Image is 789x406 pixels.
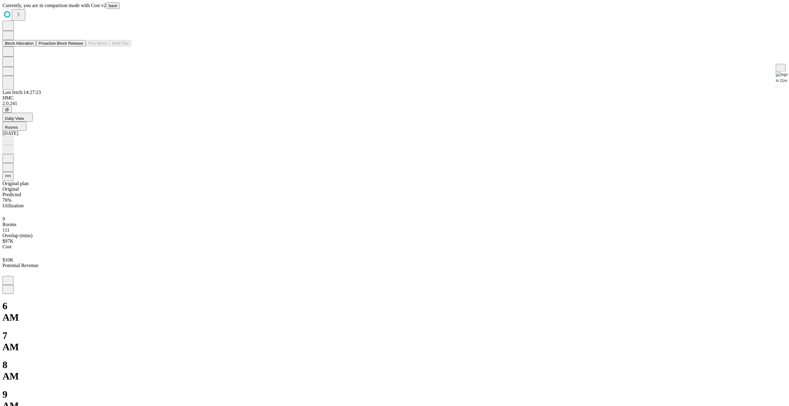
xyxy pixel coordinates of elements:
span: @ [5,107,9,112]
span: back [108,3,117,8]
span: Rooms [5,125,18,130]
span: Daily View [5,116,24,121]
span: 9 [2,216,5,221]
button: Rooms [2,122,27,131]
span: $97K [2,238,14,244]
span: Potential Revenue [2,263,39,268]
button: @ [2,106,12,113]
img: logo [776,71,788,78]
h1: 7 AM [2,330,17,353]
div: [DATE] [2,131,787,136]
button: Daily View [2,113,33,122]
span: $10K [2,257,14,262]
div: Predicted [2,192,787,197]
button: back [106,2,120,9]
span: Currently, you are in comparison mode with Cost v2 [2,3,106,8]
span: Overlap (mins) [2,233,32,238]
button: Multi Site [109,40,131,47]
div: Original [2,186,787,192]
span: Original plan [2,181,29,186]
h1: 6 AM [2,300,17,323]
span: Utilization [2,203,23,208]
button: Proactive Block Release [36,40,85,47]
div: In 21m [776,78,789,84]
span: 76% [2,197,11,203]
button: Block Allocation [2,40,36,47]
h1: 8 AM [2,359,17,382]
span: Last fetch: 14:27:23 [2,90,41,95]
span: Cost [2,244,11,249]
div: 2.0.241 [2,101,787,106]
span: Rooms [2,222,16,227]
span: 111 [2,227,10,233]
button: Flex Block [86,40,109,47]
div: HMC [2,95,787,101]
